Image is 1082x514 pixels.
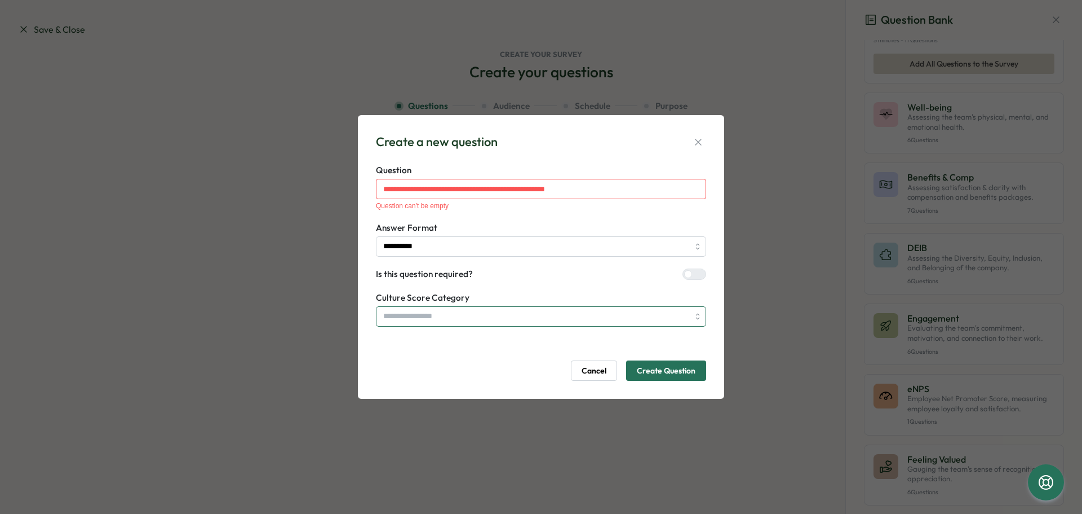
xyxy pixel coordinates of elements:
div: Create a new question [376,133,498,151]
div: Question can't be empty [376,202,706,210]
button: Create Question [626,361,706,381]
label: Answer Format [376,222,706,234]
span: Create Question [637,361,695,380]
span: Cancel [582,361,606,380]
button: Cancel [571,361,617,381]
label: Is this question required? [376,268,473,280]
label: Question [376,164,706,177]
label: Culture Score Category [376,292,706,304]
